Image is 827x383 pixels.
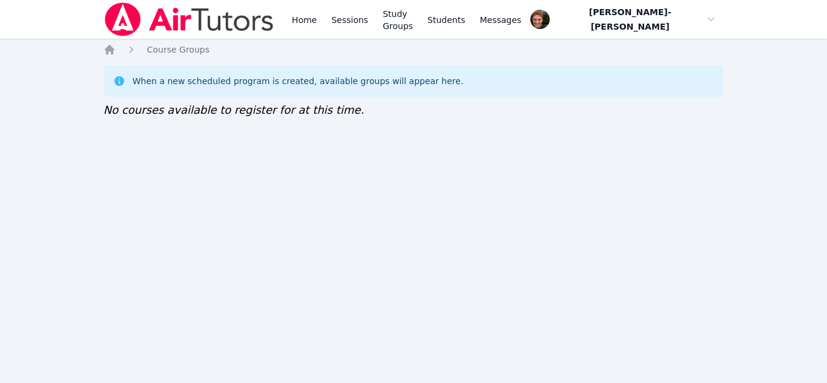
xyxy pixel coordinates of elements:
span: No courses available to register for at this time. [104,103,364,116]
nav: Breadcrumb [104,44,724,56]
img: Air Tutors [104,2,275,36]
span: Course Groups [147,45,209,54]
div: When a new scheduled program is created, available groups will appear here. [133,75,464,87]
span: Messages [480,14,522,26]
a: Course Groups [147,44,209,56]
